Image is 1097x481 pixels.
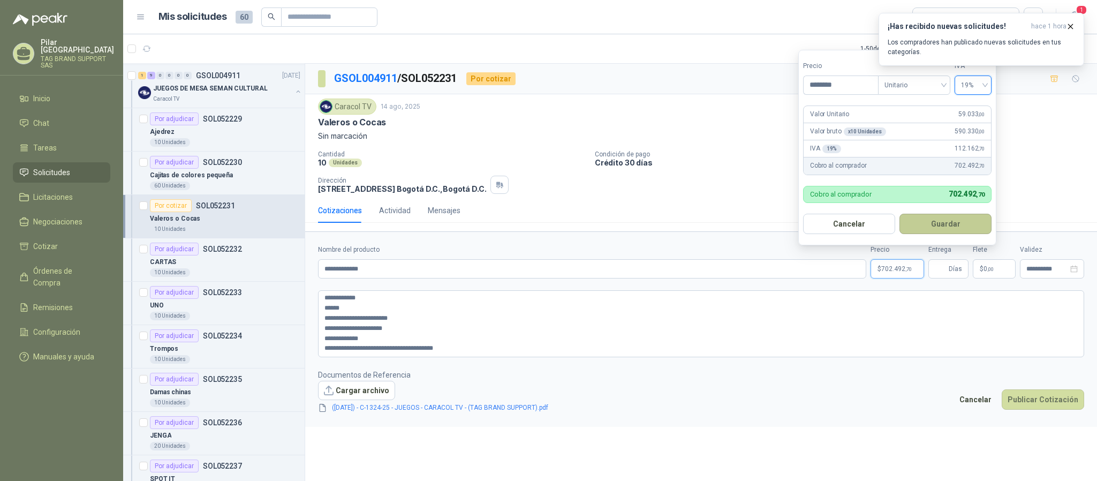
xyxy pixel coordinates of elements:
[428,205,460,216] div: Mensajes
[381,102,420,112] p: 14 ago, 2025
[156,72,164,79] div: 0
[150,442,190,450] div: 20 Unidades
[150,170,233,181] p: Cajitas de colores pequeña
[803,61,878,71] label: Precio
[123,325,305,369] a: Por adjudicarSOL052234Trompos10 Unidades
[973,245,1016,255] label: Flete
[334,72,397,85] a: GSOL004911
[13,297,110,318] a: Remisiones
[138,69,302,103] a: 1 9 0 0 0 0 GSOL004911[DATE] Company LogoJUEGOS DE MESA SEMAN CULTURALCaracol TV
[976,191,985,198] span: ,70
[13,113,110,133] a: Chat
[320,101,332,112] img: Company Logo
[13,138,110,158] a: Tareas
[150,156,199,169] div: Por adjudicar
[318,130,1084,142] p: Sin marcación
[318,205,362,216] div: Cotizaciones
[318,177,486,184] p: Dirección
[150,182,190,190] div: 60 Unidades
[203,375,242,383] p: SOL052235
[949,190,985,198] span: 702.492
[41,56,114,69] p: TAG BRAND SUPPORT SAS
[871,259,924,279] p: $702.492,70
[150,257,176,267] p: CARTAS
[236,11,253,24] span: 60
[203,159,242,166] p: SOL052230
[150,355,190,364] div: 10 Unidades
[318,245,866,255] label: Nombre del producto
[983,266,994,272] span: 0
[150,431,171,441] p: JENGA
[33,191,73,203] span: Licitaciones
[33,142,57,154] span: Tareas
[1076,5,1087,15] span: 1
[810,144,841,154] p: IVA
[150,268,190,277] div: 10 Unidades
[203,115,242,123] p: SOL052229
[879,13,1084,66] button: ¡Has recibido nuevas solicitudes!hace 1 hora Los compradores han publicado nuevas solicitudes en ...
[899,214,992,234] button: Guardar
[150,329,199,342] div: Por adjudicar
[13,347,110,367] a: Manuales y ayuda
[844,127,886,136] div: x 10 Unidades
[203,332,242,340] p: SOL052234
[928,245,969,255] label: Entrega
[978,111,985,117] span: ,00
[13,162,110,183] a: Solicitudes
[150,312,190,320] div: 10 Unidades
[138,86,151,99] img: Company Logo
[978,129,985,134] span: ,00
[282,71,300,81] p: [DATE]
[1002,389,1084,410] button: Publicar Cotización
[810,109,849,119] p: Valor Unitario
[153,95,179,103] p: Caracol TV
[334,70,458,87] p: / SOL052231
[150,460,199,472] div: Por adjudicar
[318,158,327,167] p: 10
[184,72,192,79] div: 0
[33,265,100,289] span: Órdenes de Compra
[150,138,190,147] div: 10 Unidades
[810,161,866,171] p: Cobro al comprador
[955,126,985,137] span: 590.330
[978,146,985,152] span: ,70
[13,88,110,109] a: Inicio
[150,112,199,125] div: Por adjudicar
[318,117,386,128] p: Valeros o Cocas
[150,127,175,137] p: Ajedrez
[810,191,872,198] p: Cobro al comprador
[175,72,183,79] div: 0
[123,195,305,238] a: Por cotizarSOL052231Valeros o Cocas10 Unidades
[318,151,586,158] p: Cantidad
[955,161,985,171] span: 702.492
[150,399,190,407] div: 10 Unidades
[150,199,192,212] div: Por cotizar
[123,282,305,325] a: Por adjudicarSOL052233UNO10 Unidades
[41,39,114,54] p: Pilar [GEOGRAPHIC_DATA]
[318,184,486,193] p: [STREET_ADDRESS] Bogotá D.C. , Bogotá D.C.
[150,225,190,234] div: 10 Unidades
[153,84,268,94] p: JUEGOS DE MESA SEMAN CULTURAL
[1065,7,1084,27] button: 1
[13,187,110,207] a: Licitaciones
[978,163,985,169] span: ,70
[318,99,376,115] div: Caracol TV
[328,403,553,413] a: ([DATE]) - C-1324-25 - JUEGOS - CARACOL TV - (TAG BRAND SUPPORT).pdf
[13,236,110,257] a: Cotizar
[203,245,242,253] p: SOL052232
[33,93,50,104] span: Inicio
[268,13,275,20] span: search
[33,326,80,338] span: Configuración
[466,72,516,85] div: Por cotizar
[318,369,565,381] p: Documentos de Referencia
[810,126,886,137] p: Valor bruto
[147,72,155,79] div: 9
[955,144,985,154] span: 112.162
[1031,22,1066,31] span: hace 1 hora
[33,117,49,129] span: Chat
[123,369,305,412] a: Por adjudicarSOL052235Damas chinas10 Unidades
[1020,245,1084,255] label: Validez
[150,243,199,255] div: Por adjudicar
[888,37,1075,57] p: Los compradores han publicado nuevas solicitudes en tus categorías.
[987,266,994,272] span: ,00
